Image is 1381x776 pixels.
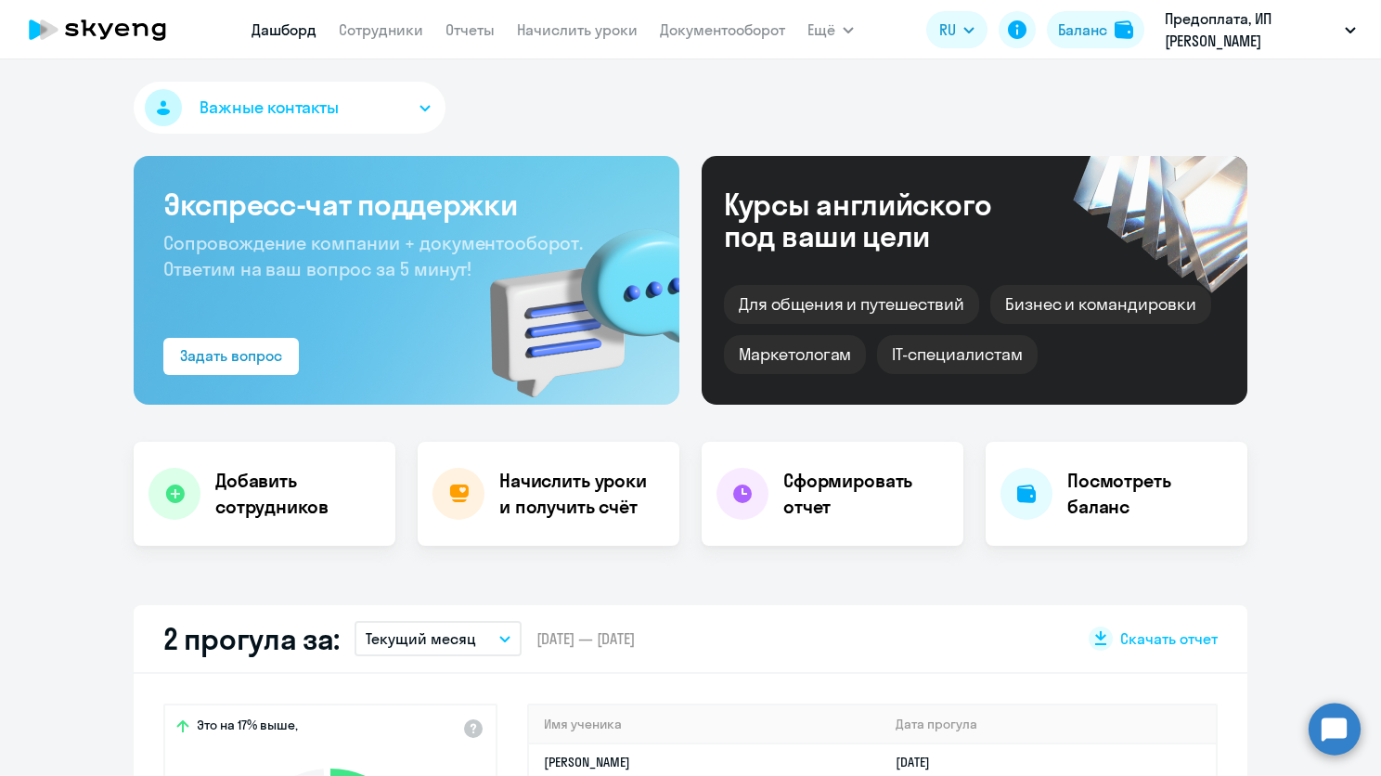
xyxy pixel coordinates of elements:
img: bg-img [463,196,679,405]
div: Курсы английского под ваши цели [724,188,1041,252]
button: Текущий месяц [355,621,522,656]
a: Документооборот [660,20,785,39]
a: Начислить уроки [517,20,638,39]
div: Для общения и путешествий [724,285,979,324]
span: Важные контакты [200,96,339,120]
img: balance [1115,20,1133,39]
th: Дата прогула [881,705,1216,744]
button: RU [926,11,987,48]
span: Скачать отчет [1120,628,1218,649]
button: Важные контакты [134,82,445,134]
a: Сотрудники [339,20,423,39]
span: Сопровождение компании + документооборот. Ответим на ваш вопрос за 5 минут! [163,231,583,280]
span: [DATE] — [DATE] [536,628,635,649]
button: Предоплата, ИП [PERSON_NAME] [1155,7,1365,52]
h4: Добавить сотрудников [215,468,381,520]
h2: 2 прогула за: [163,620,340,657]
p: Предоплата, ИП [PERSON_NAME] [1165,7,1337,52]
a: Отчеты [445,20,495,39]
span: RU [939,19,956,41]
p: Текущий месяц [366,627,476,650]
button: Задать вопрос [163,338,299,375]
button: Балансbalance [1047,11,1144,48]
a: Дашборд [252,20,316,39]
span: Это на 17% выше, [197,717,298,739]
h3: Экспресс-чат поддержки [163,186,650,223]
div: Задать вопрос [180,344,282,367]
div: Баланс [1058,19,1107,41]
h4: Начислить уроки и получить счёт [499,468,661,520]
span: Ещё [807,19,835,41]
div: Бизнес и командировки [990,285,1211,324]
a: [PERSON_NAME] [544,754,630,770]
h4: Посмотреть баланс [1067,468,1233,520]
div: Маркетологам [724,335,866,374]
a: [DATE] [896,754,945,770]
h4: Сформировать отчет [783,468,949,520]
div: IT-специалистам [877,335,1037,374]
button: Ещё [807,11,854,48]
th: Имя ученика [529,705,881,744]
